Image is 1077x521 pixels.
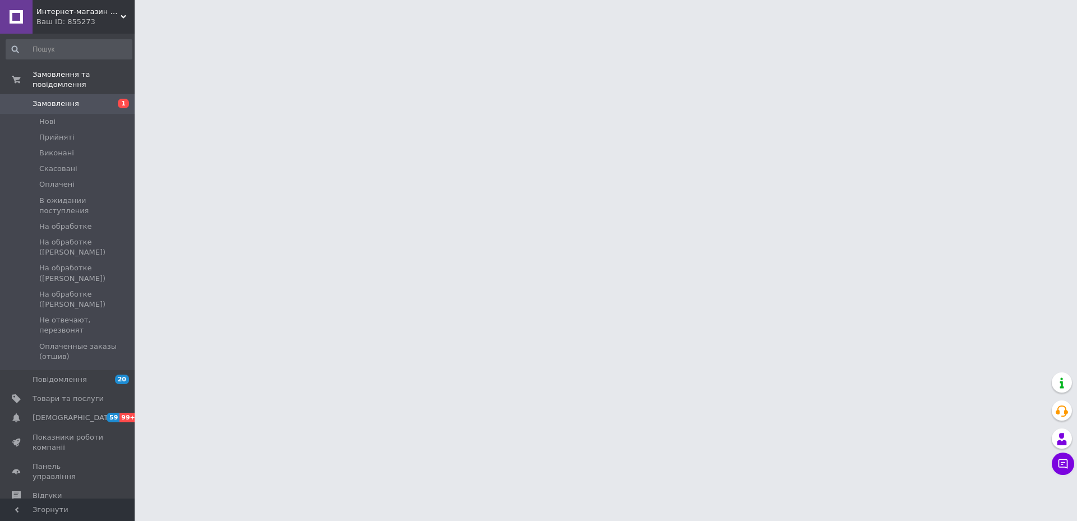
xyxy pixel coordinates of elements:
span: [DEMOGRAPHIC_DATA] [33,413,116,423]
div: Ваш ID: 855273 [36,17,135,27]
span: Не отвечают, перезвонят [39,315,131,335]
span: В ожидании поступления [39,196,131,216]
span: Оплаченные заказы (отшив) [39,342,131,362]
span: Оплачені [39,179,75,190]
span: 59 [107,413,119,422]
span: 99+ [119,413,138,422]
span: Виконані [39,148,74,158]
span: Відгуки [33,491,62,501]
span: Замовлення [33,99,79,109]
span: Повідомлення [33,375,87,385]
span: Скасовані [39,164,77,174]
span: Показники роботи компанії [33,432,104,453]
span: На обработке ([PERSON_NAME]) [39,263,131,283]
button: Чат з покупцем [1052,453,1074,475]
span: Прийняті [39,132,74,142]
span: На обработке ([PERSON_NAME]) [39,237,131,257]
span: 1 [118,99,129,108]
input: Пошук [6,39,132,59]
span: Интернет-магазин "Korni" [36,7,121,17]
span: Нові [39,117,56,127]
span: На обработке ([PERSON_NAME]) [39,289,131,310]
span: Панель управління [33,462,104,482]
span: Замовлення та повідомлення [33,70,135,90]
span: На обработке [39,222,91,232]
span: 20 [115,375,129,384]
span: Товари та послуги [33,394,104,404]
